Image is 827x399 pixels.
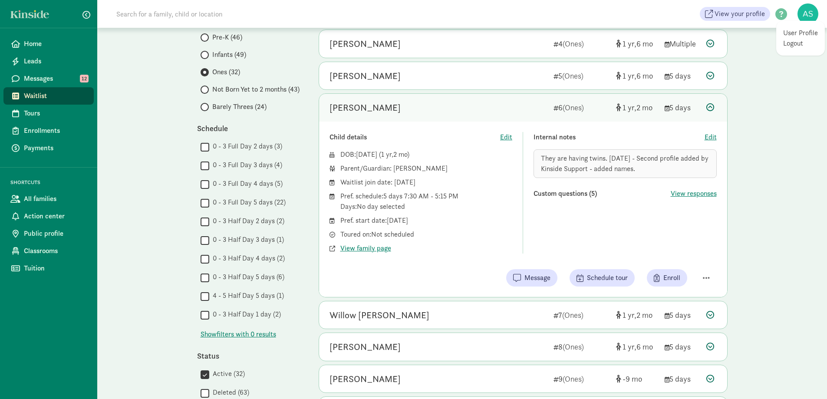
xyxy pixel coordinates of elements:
[212,32,242,43] span: Pre-K (46)
[562,310,583,320] span: (Ones)
[636,39,653,49] span: 6
[212,49,246,60] span: Infants (49)
[665,38,699,49] div: Multiple
[212,67,240,77] span: Ones (32)
[636,71,653,81] span: 6
[24,73,87,84] span: Messages
[3,208,94,225] a: Action center
[616,70,658,82] div: [object Object]
[3,122,94,139] a: Enrollments
[209,272,284,282] label: 0 - 3 Half Day 5 days (6)
[715,9,765,19] span: View your profile
[784,357,827,399] iframe: Chat Widget
[209,178,283,189] label: 0 - 3 Full Day 4 days (5)
[329,340,401,354] div: Lindsey Graycheck
[209,253,285,264] label: 0 - 3 Half Day 4 days (2)
[671,188,717,199] button: View responses
[636,310,652,320] span: 2
[3,105,94,122] a: Tours
[554,38,609,49] div: 4
[665,102,699,113] div: 5 days
[3,242,94,260] a: Classrooms
[554,341,609,353] div: 8
[623,39,636,49] span: 1
[24,246,87,256] span: Classrooms
[24,91,87,101] span: Waitlist
[197,350,301,362] div: Status
[783,38,818,49] a: Logout
[500,132,512,142] button: Edit
[563,39,584,49] span: (Ones)
[209,216,284,226] label: 0 - 3 Half Day 2 days (2)
[80,75,89,82] span: 12
[329,69,401,83] div: Scarlet Graycheck
[563,342,584,352] span: (Ones)
[209,290,284,301] label: 4 - 5 Half Day 5 days (1)
[201,329,276,340] span: Show filters with 0 results
[209,234,284,245] label: 0 - 3 Half Day 3 days (1)
[563,374,584,384] span: (Ones)
[562,71,583,81] span: (Ones)
[209,369,245,379] label: Active (32)
[340,243,391,254] button: View family page
[3,35,94,53] a: Home
[616,373,658,385] div: [object Object]
[340,163,513,174] div: Parent/Guardian: [PERSON_NAME]
[623,374,642,384] span: -9
[329,308,429,322] div: Willow Cundy
[24,228,87,239] span: Public profile
[3,260,94,277] a: Tuition
[197,122,301,134] div: Schedule
[665,341,699,353] div: 5 days
[663,273,680,283] span: Enroll
[24,39,87,49] span: Home
[665,309,699,321] div: 5 days
[3,139,94,157] a: Payments
[541,154,708,173] span: They are having twins. [DATE] - Second profile added by Kinside Support - added names.
[340,149,513,160] div: DOB: ( )
[24,125,87,136] span: Enrollments
[212,102,267,112] span: Barely Threes (24)
[783,28,818,38] a: User Profile
[616,38,658,49] div: [object Object]
[24,143,87,153] span: Payments
[647,269,687,287] button: Enroll
[636,102,652,112] span: 2
[665,373,699,385] div: 5 days
[554,70,609,82] div: 5
[3,70,94,87] a: Messages 12
[329,132,501,142] div: Child details
[3,225,94,242] a: Public profile
[209,309,281,320] label: 0 - 3 Half Day 1 day (2)
[209,141,282,152] label: 0 - 3 Full Day 2 days (3)
[340,215,513,226] div: Pref. start date: [DATE]
[340,177,513,188] div: Waitlist join date: [DATE]
[563,102,584,112] span: (Ones)
[623,71,636,81] span: 1
[24,211,87,221] span: Action center
[623,310,636,320] span: 1
[24,56,87,66] span: Leads
[3,87,94,105] a: Waitlist
[340,191,513,212] div: Pref. schedule: 5 days 7:30 AM - 5:15 PM Days: No day selected
[554,373,609,385] div: 9
[209,387,249,398] label: Deleted (63)
[340,229,513,240] div: Toured on: Not scheduled
[24,194,87,204] span: All families
[393,150,407,159] span: 2
[356,150,377,159] span: [DATE]
[3,190,94,208] a: All families
[616,341,658,353] div: [object Object]
[554,102,609,113] div: 6
[616,102,658,113] div: [object Object]
[201,329,276,340] button: Showfilters with 0 results
[506,269,557,287] button: Message
[705,132,717,142] button: Edit
[329,101,401,115] div: Rowen Cundy
[700,7,770,21] a: View your profile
